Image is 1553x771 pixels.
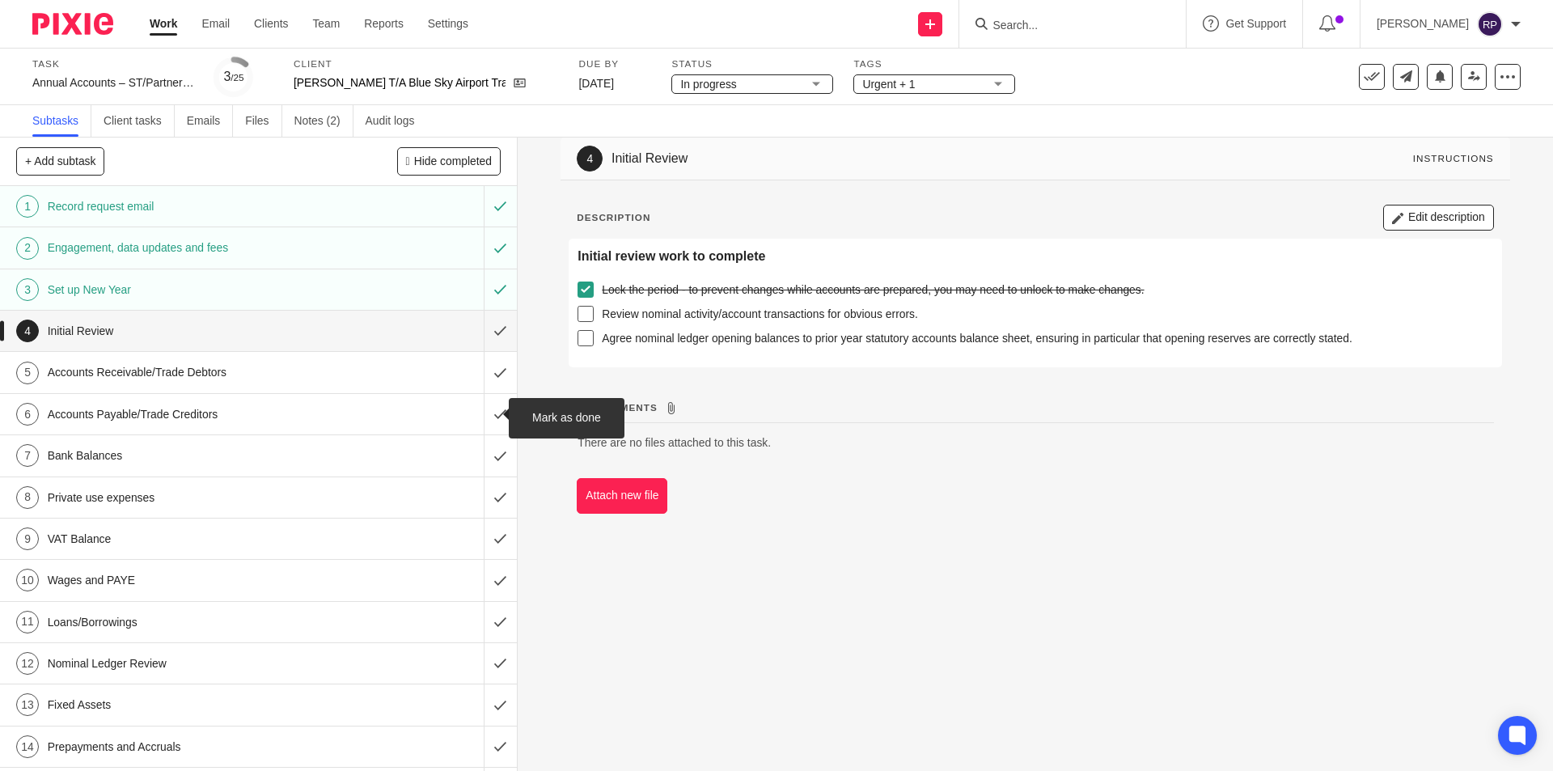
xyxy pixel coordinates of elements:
[578,236,650,249] p: Description
[16,444,39,467] div: 7
[1380,15,1469,32] p: [PERSON_NAME]
[578,461,773,472] span: There are no files attached to this task.
[16,237,39,260] div: 2
[48,485,328,510] h1: Private use expenses
[16,195,39,218] div: 1
[411,155,492,168] span: Hide completed
[253,15,289,32] a: Clients
[16,486,39,509] div: 8
[48,360,328,384] h1: Accounts Receivable/Trade Debtors
[366,105,428,137] a: Audit logs
[48,194,328,218] h1: Record request email
[246,105,282,137] a: Files
[48,610,328,634] h1: Loans/Borrowings
[48,651,328,676] h1: Nominal Ledger Review
[603,355,1492,371] p: Agree nominal ledger opening balances to prior year statutory accounts balance sheet, ensuring in...
[612,175,1070,192] h1: Initial Review
[16,735,39,758] div: 14
[48,402,328,426] h1: Accounts Payable/Trade Creditors
[603,331,1492,347] p: Review nominal activity/account transactions for obvious errors.
[1477,11,1503,37] img: svg%3E
[48,319,328,343] h1: Initial Review
[48,235,328,260] h1: Engagement, data updates and fees
[150,15,178,32] a: Work
[578,428,656,437] span: Attachments
[1380,230,1493,256] button: Edit description
[16,362,39,384] div: 5
[48,735,328,759] h1: Prepayments and Accruals
[294,74,502,91] p: [PERSON_NAME] T/A Blue Sky Airport Transfers
[16,611,39,633] div: 11
[104,105,176,137] a: Client tasks
[1228,18,1290,29] span: Get Support
[202,15,229,32] a: Email
[48,527,328,551] h1: VAT Balance
[32,105,92,137] a: Subtasks
[1415,177,1493,190] div: Instructions
[16,569,39,591] div: 10
[294,57,554,70] label: Client
[223,67,245,86] div: 3
[849,57,1011,70] label: Tags
[231,73,245,82] small: /25
[16,320,39,342] div: 4
[16,652,39,675] div: 12
[16,403,39,426] div: 6
[578,502,671,539] button: Attach new file
[994,19,1140,34] input: Search
[676,78,733,89] span: In progress
[16,527,39,550] div: 9
[16,147,105,175] button: + Add subtask
[574,57,647,70] label: Due by
[48,277,328,302] h1: Set up New Year
[364,15,404,32] a: Reports
[188,105,234,137] a: Emails
[32,13,113,35] img: Pixie
[32,57,194,70] label: Task
[16,278,39,301] div: 3
[16,693,39,716] div: 13
[48,568,328,592] h1: Wages and PAYE
[313,15,340,32] a: Team
[429,15,472,32] a: Settings
[578,274,766,287] strong: Initial review work to complete
[858,78,911,89] span: Urgent + 1
[32,74,194,91] div: Annual Accounts – ST/Partnership - Software
[667,57,829,70] label: Status
[48,693,328,717] h1: Fixed Assets
[578,171,603,197] div: 4
[387,147,501,175] button: Hide completed
[48,443,328,468] h1: Bank Balances
[294,105,353,137] a: Notes (2)
[603,307,1492,323] p: Lock the period - to prevent changes while accounts are prepared, you may need to unlock to make ...
[574,77,608,88] span: [DATE]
